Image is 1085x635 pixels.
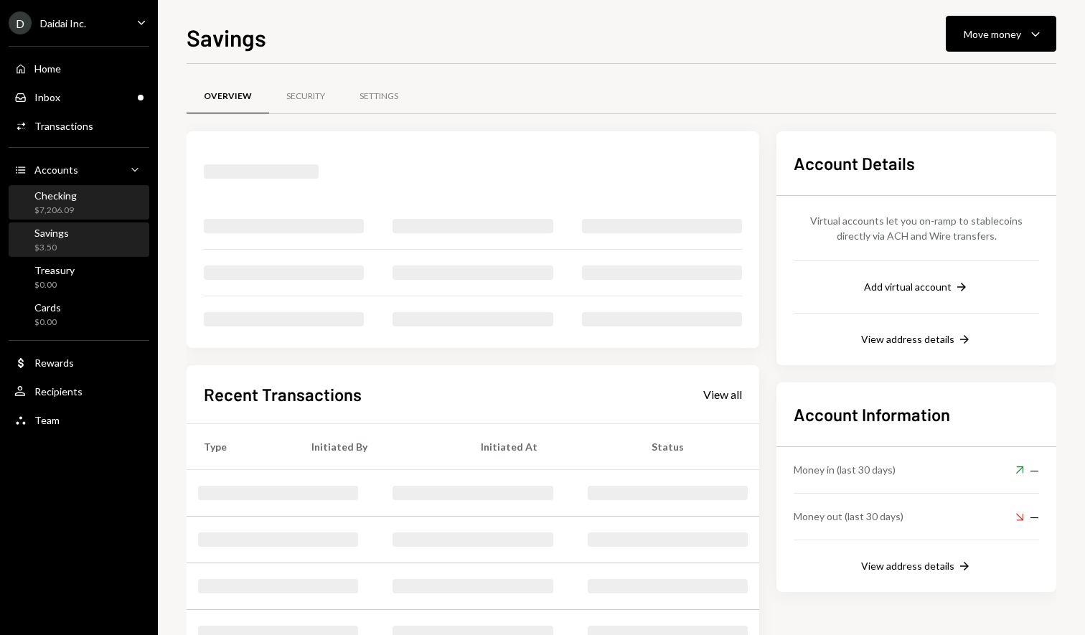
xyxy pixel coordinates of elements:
[964,27,1021,42] div: Move money
[34,264,75,276] div: Treasury
[187,23,266,52] h1: Savings
[34,385,83,398] div: Recipients
[34,414,60,426] div: Team
[9,84,149,110] a: Inbox
[9,378,149,404] a: Recipients
[187,78,269,115] a: Overview
[204,382,362,406] h2: Recent Transactions
[703,387,742,402] div: View all
[34,91,60,103] div: Inbox
[861,332,972,348] button: View address details
[9,407,149,433] a: Team
[360,90,398,103] div: Settings
[294,423,464,469] th: Initiated By
[204,90,252,103] div: Overview
[34,242,69,254] div: $3.50
[864,280,969,296] button: Add virtual account
[9,222,149,257] a: Savings$3.50
[34,204,77,217] div: $7,206.09
[794,213,1039,243] div: Virtual accounts let you on-ramp to stablecoins directly via ACH and Wire transfers.
[9,297,149,331] a: Cards$0.00
[34,62,61,75] div: Home
[187,423,294,469] th: Type
[34,279,75,291] div: $0.00
[703,386,742,402] a: View all
[861,559,972,575] button: View address details
[34,316,61,329] div: $0.00
[9,156,149,182] a: Accounts
[861,333,954,345] div: View address details
[864,281,952,293] div: Add virtual account
[34,164,78,176] div: Accounts
[9,260,149,294] a: Treasury$0.00
[34,301,61,314] div: Cards
[1015,461,1039,479] div: —
[9,349,149,375] a: Rewards
[9,55,149,81] a: Home
[794,151,1039,175] h2: Account Details
[342,78,415,115] a: Settings
[9,113,149,138] a: Transactions
[794,403,1039,426] h2: Account Information
[9,11,32,34] div: D
[946,16,1056,52] button: Move money
[34,120,93,132] div: Transactions
[9,185,149,220] a: Checking$7,206.09
[794,462,896,477] div: Money in (last 30 days)
[34,227,69,239] div: Savings
[861,560,954,572] div: View address details
[794,509,903,524] div: Money out (last 30 days)
[1015,508,1039,525] div: —
[34,189,77,202] div: Checking
[34,357,74,369] div: Rewards
[634,423,759,469] th: Status
[269,78,342,115] a: Security
[464,423,634,469] th: Initiated At
[286,90,325,103] div: Security
[40,17,86,29] div: Daidai Inc.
